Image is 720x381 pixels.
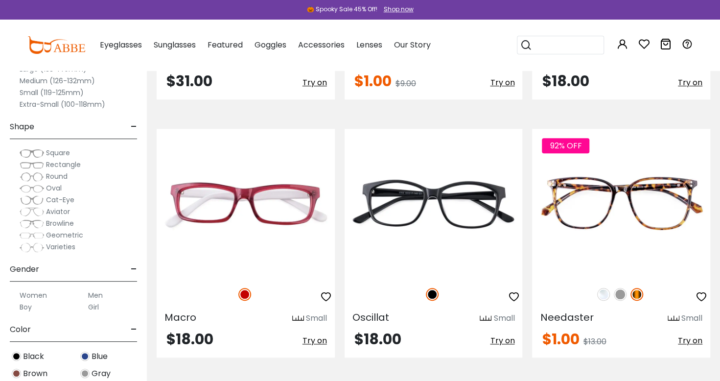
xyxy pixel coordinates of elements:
[302,77,327,88] span: Try on
[164,310,196,324] span: Macro
[678,332,702,350] button: Try on
[20,219,44,229] img: Browline.png
[46,218,74,228] span: Browline
[92,368,111,380] span: Gray
[490,77,514,88] span: Try on
[20,75,95,87] label: Medium (126-132mm)
[356,39,382,50] span: Lenses
[426,288,439,301] img: Black
[540,310,593,324] span: Needaster
[46,242,75,252] span: Varieties
[20,172,44,182] img: Round.png
[20,87,84,98] label: Small (119-125mm)
[46,148,70,158] span: Square
[88,289,103,301] label: Men
[46,195,74,205] span: Cat-Eye
[298,39,345,50] span: Accessories
[395,78,416,89] span: $9.00
[46,171,68,181] span: Round
[302,74,327,92] button: Try on
[20,184,44,193] img: Oval.png
[12,352,21,361] img: Black
[352,310,389,324] span: Oscillat
[166,71,212,92] span: $31.00
[27,36,85,54] img: abbeglasses.com
[345,129,523,277] img: Black Oscillat - Acetate ,Universal Bridge Fit
[238,288,251,301] img: Red
[154,39,196,50] span: Sunglasses
[131,115,137,139] span: -
[20,207,44,217] img: Aviator.png
[480,315,491,322] img: size ruler
[493,312,514,324] div: Small
[46,160,81,169] span: Rectangle
[490,332,514,350] button: Try on
[20,242,44,253] img: Varieties.png
[384,5,414,14] div: Shop now
[208,39,243,50] span: Featured
[292,315,304,322] img: size ruler
[12,369,21,378] img: Brown
[614,288,627,301] img: Gray
[306,312,327,324] div: Small
[307,5,377,14] div: 🎃 Spooky Sale 45% Off!
[80,352,90,361] img: Blue
[20,98,105,110] label: Extra-Small (100-118mm)
[20,289,47,301] label: Women
[681,312,702,324] div: Small
[20,160,44,170] img: Rectangle.png
[92,351,108,362] span: Blue
[20,195,44,205] img: Cat-Eye.png
[46,207,70,216] span: Aviator
[354,329,401,350] span: $18.00
[20,301,32,313] label: Boy
[46,230,83,240] span: Geometric
[678,74,702,92] button: Try on
[10,258,39,281] span: Gender
[10,115,34,139] span: Shape
[630,288,643,301] img: Tortoise
[532,129,710,277] img: Tortoise Needaster - Plastic ,Universal Bridge Fit
[542,71,589,92] span: $18.00
[542,138,589,153] span: 92% OFF
[354,71,392,92] span: $1.00
[88,301,99,313] label: Girl
[46,183,62,193] span: Oval
[394,39,431,50] span: Our Story
[302,332,327,350] button: Try on
[542,329,579,350] span: $1.00
[597,288,610,301] img: Clear
[490,74,514,92] button: Try on
[80,369,90,378] img: Gray
[490,335,514,346] span: Try on
[23,351,44,362] span: Black
[678,335,702,346] span: Try on
[23,368,47,380] span: Brown
[166,329,213,350] span: $18.00
[131,318,137,341] span: -
[100,39,142,50] span: Eyeglasses
[255,39,286,50] span: Goggles
[678,77,702,88] span: Try on
[157,129,335,277] img: Red Macro - Acetate ,Universal Bridge Fit
[10,318,31,341] span: Color
[20,148,44,158] img: Square.png
[583,336,606,347] span: $13.00
[302,335,327,346] span: Try on
[668,315,679,322] img: size ruler
[379,5,414,13] a: Shop now
[131,258,137,281] span: -
[20,231,44,240] img: Geometric.png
